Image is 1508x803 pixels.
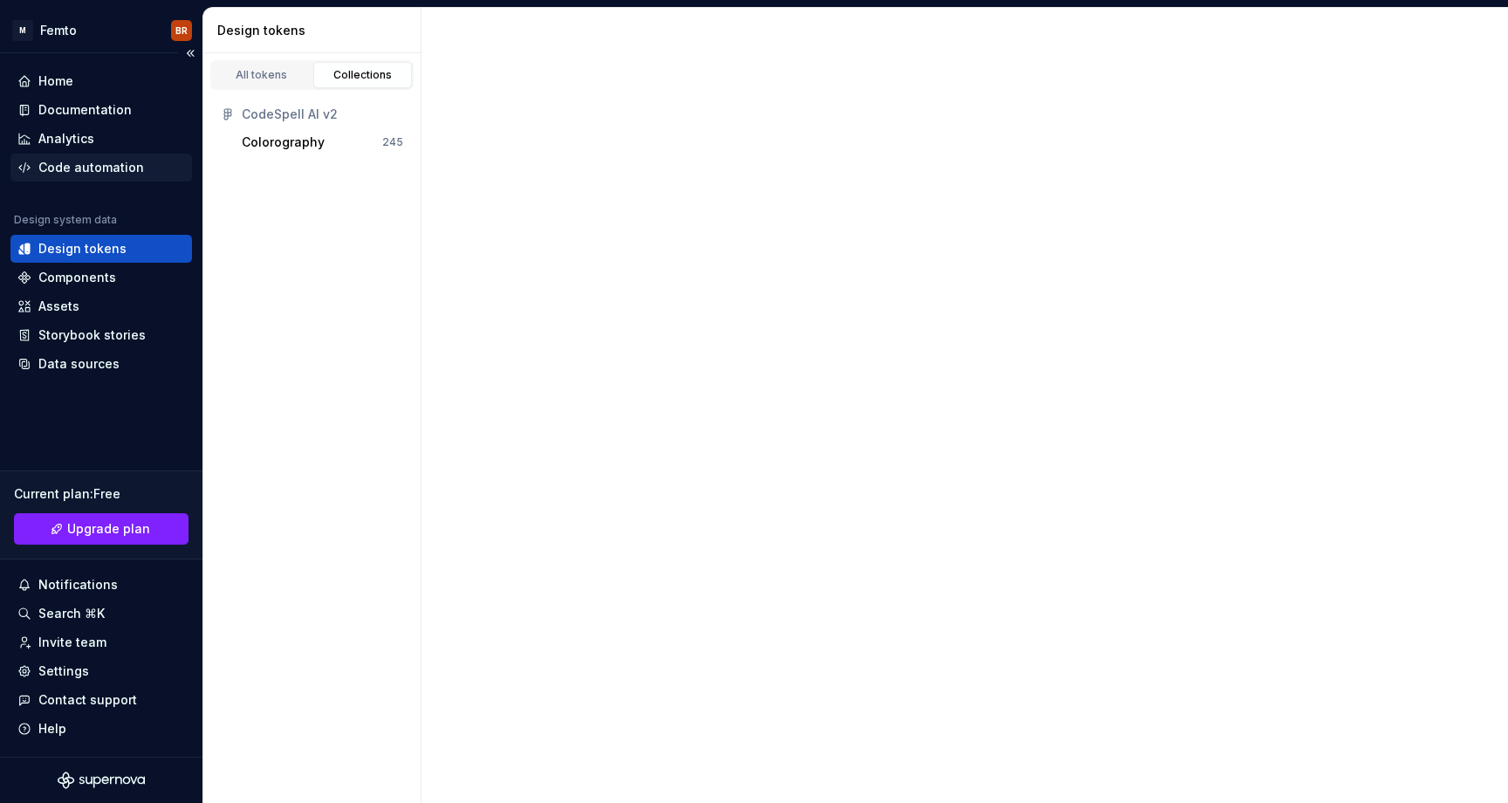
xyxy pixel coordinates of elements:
[10,628,192,656] a: Invite team
[319,68,407,82] div: Collections
[10,571,192,599] button: Notifications
[242,134,325,151] div: Colorography
[40,22,77,39] div: Femto
[10,715,192,743] button: Help
[38,72,73,90] div: Home
[38,691,137,709] div: Contact support
[38,576,118,594] div: Notifications
[10,235,192,263] a: Design tokens
[10,350,192,378] a: Data sources
[38,240,127,257] div: Design tokens
[242,106,403,123] div: CodeSpell AI v2
[38,130,94,148] div: Analytics
[10,67,192,95] a: Home
[10,96,192,124] a: Documentation
[217,22,414,39] div: Design tokens
[10,292,192,320] a: Assets
[58,772,145,789] svg: Supernova Logo
[175,24,188,38] div: BR
[10,321,192,349] a: Storybook stories
[38,101,132,119] div: Documentation
[38,326,146,344] div: Storybook stories
[10,600,192,628] button: Search ⌘K
[38,720,66,738] div: Help
[38,159,144,176] div: Code automation
[14,513,188,545] a: Upgrade plan
[10,125,192,153] a: Analytics
[178,41,202,65] button: Collapse sidebar
[3,11,199,49] button: MFemtoBR
[38,662,89,680] div: Settings
[38,269,116,286] div: Components
[10,686,192,714] button: Contact support
[38,605,105,622] div: Search ⌘K
[218,68,305,82] div: All tokens
[10,154,192,182] a: Code automation
[14,213,117,227] div: Design system data
[10,264,192,292] a: Components
[10,657,192,685] a: Settings
[14,485,188,503] div: Current plan : Free
[38,634,106,651] div: Invite team
[382,135,403,149] div: 245
[12,20,33,41] div: M
[67,520,150,538] span: Upgrade plan
[235,128,410,156] button: Colorography245
[38,355,120,373] div: Data sources
[38,298,79,315] div: Assets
